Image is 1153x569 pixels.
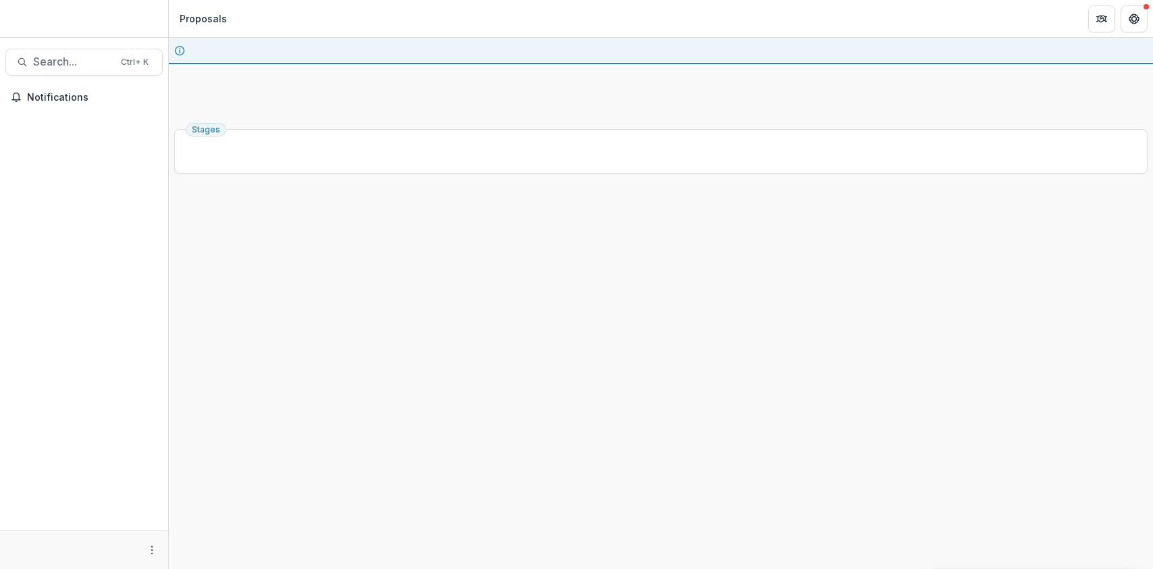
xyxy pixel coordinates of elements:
[174,9,232,28] nav: breadcrumb
[1121,5,1148,32] button: Get Help
[192,125,220,134] span: Stages
[118,55,151,70] div: Ctrl + K
[144,542,160,558] button: More
[180,11,227,26] div: Proposals
[1088,5,1115,32] button: Partners
[5,86,163,108] button: Notifications
[27,92,157,103] span: Notifications
[33,55,113,68] span: Search...
[5,49,163,76] button: Search...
